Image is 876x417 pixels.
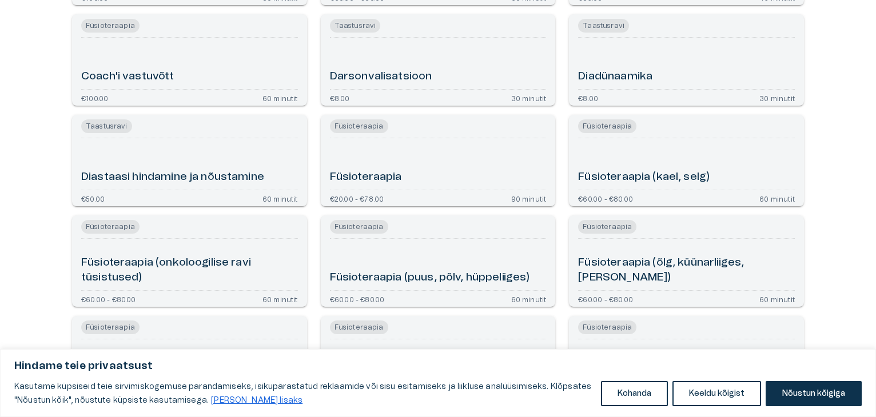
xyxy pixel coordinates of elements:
span: Füsioteraapia [330,119,388,133]
span: Füsioteraapia [330,320,388,334]
h6: Darsonvalisatsioon [330,69,432,85]
p: €20.00 - €78.00 [330,195,384,202]
span: Füsioteraapia [81,19,140,33]
p: 30 minutit [511,94,547,101]
a: Loe lisaks [210,396,303,405]
span: Füsioteraapia [578,119,636,133]
span: Help [58,9,75,18]
p: €50.00 [81,195,105,202]
a: Open service booking details [72,215,307,307]
span: Füsioteraapia [330,220,388,234]
p: 60 minutit [262,295,298,302]
a: Open service booking details [321,316,556,407]
p: Kasutame küpsiseid teie sirvimiskogemuse parandamiseks, isikupärastatud reklaamide või sisu esita... [14,380,592,407]
p: Hindame teie privaatsust [14,359,862,373]
p: 60 minutit [511,295,547,302]
a: Open service booking details [321,14,556,106]
p: 60 minutit [262,195,298,202]
span: Taastusravi [330,19,381,33]
p: 60 minutit [759,295,795,302]
span: Füsioteraapia [81,320,140,334]
p: 30 minutit [759,94,795,101]
p: €60.00 - €80.00 [578,195,633,202]
h6: Diadünaamika [578,69,652,85]
p: €60.00 - €80.00 [81,295,136,302]
button: Keeldu kõigist [672,381,761,406]
a: Open service booking details [72,115,307,206]
span: Füsioteraapia [578,320,636,334]
span: Füsioteraapia [81,220,140,234]
p: €8.00 [578,94,598,101]
h6: Coach'i vastuvõtt [81,69,174,85]
h6: Füsioteraapia (onkoloogilise ravi tüsistused) [81,255,298,286]
a: Open service booking details [321,215,556,307]
a: Open service booking details [569,215,804,307]
a: Open service booking details [569,14,804,106]
p: 90 minutit [511,195,547,202]
h6: Füsioteraapia [330,170,402,185]
span: Taastusravi [81,119,132,133]
h6: Füsioteraapia (puus, põlv, hüppeliiges) [330,270,530,286]
a: Open service booking details [72,316,307,407]
h6: Füsioteraapia (kael, selg) [578,170,710,185]
a: Open service booking details [569,316,804,407]
p: €8.00 [330,94,350,101]
a: Open service booking details [569,115,804,206]
a: Open service booking details [72,14,307,106]
p: €100.00 [81,94,108,101]
p: €60.00 - €80.00 [578,295,633,302]
p: 60 minutit [759,195,795,202]
h6: Füsioteraapia (õlg, küünarliiges, [PERSON_NAME]) [578,255,795,286]
h6: Diastaasi hindamine ja nõustamine [81,170,264,185]
span: Füsioteraapia [578,220,636,234]
button: Kohanda [601,381,668,406]
button: Nõustun kõigiga [766,381,862,406]
p: €60.00 - €80.00 [330,295,385,302]
p: 60 minutit [262,94,298,101]
span: Taastusravi [578,19,629,33]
